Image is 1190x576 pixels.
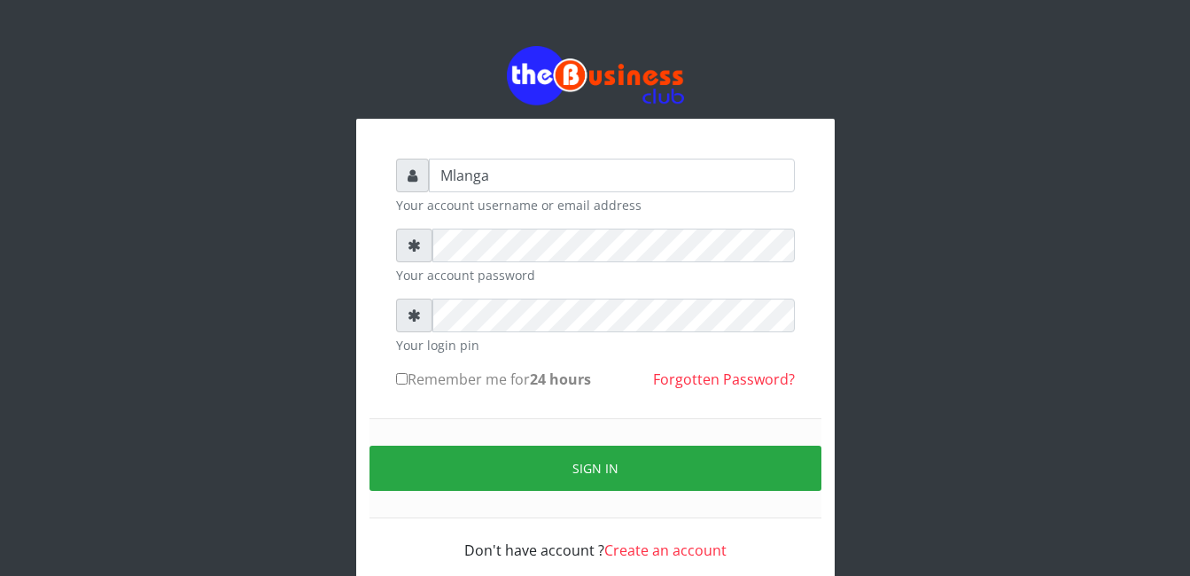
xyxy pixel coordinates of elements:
label: Remember me for [396,369,591,390]
a: Create an account [604,541,727,560]
button: Sign in [369,446,821,491]
small: Your account username or email address [396,196,795,214]
small: Your login pin [396,336,795,354]
input: Username or email address [429,159,795,192]
small: Your account password [396,266,795,284]
input: Remember me for24 hours [396,373,408,385]
b: 24 hours [530,370,591,389]
div: Don't have account ? [396,518,795,561]
a: Forgotten Password? [653,370,795,389]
